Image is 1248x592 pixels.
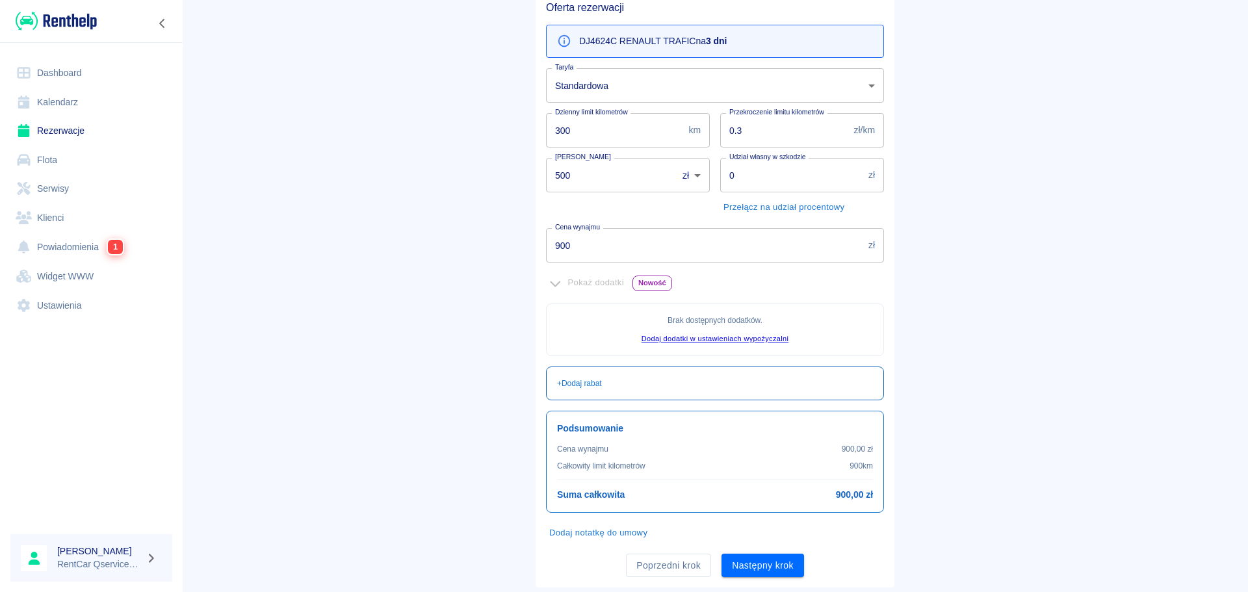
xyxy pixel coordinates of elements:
[108,240,123,254] span: 1
[10,203,172,233] a: Klienci
[10,116,172,146] a: Rezerwacje
[10,58,172,88] a: Dashboard
[706,36,727,46] b: 3 dni
[729,152,806,162] label: Udział własny w szkodzie
[10,146,172,175] a: Flota
[546,68,884,103] div: Standardowa
[555,62,573,72] label: Taryfa
[688,123,701,137] p: km
[57,545,140,558] h6: [PERSON_NAME]
[546,1,884,14] h5: Oferta rezerwacji
[10,232,172,262] a: Powiadomienia1
[555,107,628,117] label: Dzienny limit kilometrów
[10,291,172,320] a: Ustawienia
[557,488,625,502] h6: Suma całkowita
[546,523,651,543] button: Dodaj notatkę do umowy
[153,15,172,32] button: Zwiń nawigację
[557,315,873,326] p: Brak dostępnych dodatków .
[557,422,873,435] h6: Podsumowanie
[10,88,172,117] a: Kalendarz
[16,10,97,32] img: Renthelp logo
[633,276,671,290] span: Nowość
[842,443,873,455] p: 900,00 zł
[557,443,608,455] p: Cena wynajmu
[868,168,875,182] p: zł
[626,554,711,578] button: Poprzedni krok
[10,262,172,291] a: Widget WWW
[850,460,873,472] p: 900 km
[836,488,873,502] h6: 900,00 zł
[555,222,600,232] label: Cena wynajmu
[854,123,875,137] p: zł/km
[10,174,172,203] a: Serwisy
[729,107,824,117] label: Przekroczenie limitu kilometrów
[673,158,710,192] div: zł
[557,460,645,472] p: Całkowity limit kilometrów
[721,554,804,578] button: Następny krok
[555,152,611,162] label: [PERSON_NAME]
[557,378,602,389] p: + Dodaj rabat
[868,238,875,252] p: zł
[642,335,788,342] a: Dodaj dodatki w ustawieniach wypożyczalni
[57,558,140,571] p: RentCar Qservice Damar Parts
[720,198,848,218] button: Przełącz na udział procentowy
[579,34,727,48] p: DJ4624C RENAULT TRAFIC na
[10,10,97,32] a: Renthelp logo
